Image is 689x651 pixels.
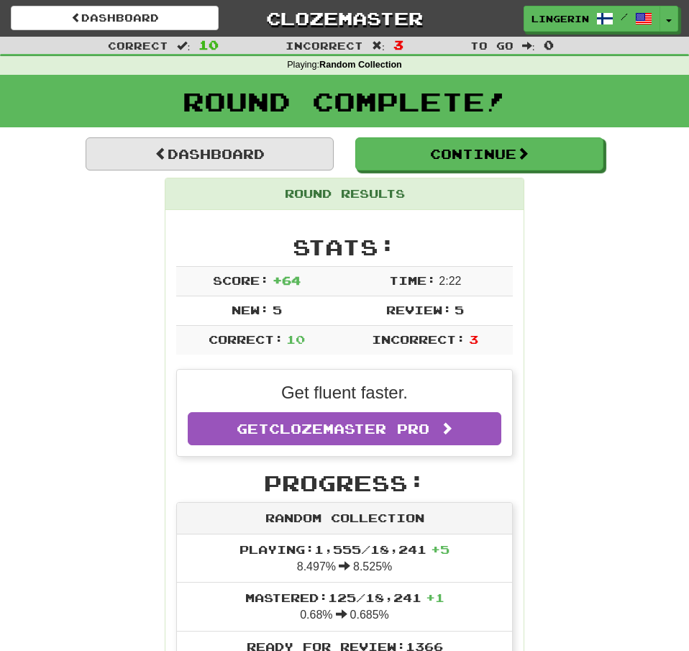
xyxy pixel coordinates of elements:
[108,40,168,52] span: Correct
[544,37,554,52] span: 0
[386,303,452,317] span: Review:
[273,273,301,287] span: + 64
[355,137,603,170] button: Continue
[393,37,403,52] span: 3
[177,503,512,534] div: Random Collection
[372,40,385,50] span: :
[286,332,305,346] span: 10
[239,542,450,556] span: Playing: 1,555 / 18,241
[372,332,465,346] span: Incorrect:
[455,303,464,317] span: 5
[232,303,269,317] span: New:
[165,178,524,210] div: Round Results
[188,412,501,445] a: GetClozemaster Pro
[431,542,450,556] span: + 5
[621,12,628,22] span: /
[176,235,513,259] h2: Stats:
[273,303,282,317] span: 5
[524,6,660,32] a: LingeringWater3403 /
[177,534,512,583] li: 8.497% 8.525%
[439,275,461,287] span: 2 : 22
[245,591,444,604] span: Mastered: 125 / 18,241
[176,471,513,495] h2: Progress:
[522,40,535,50] span: :
[11,6,219,30] a: Dashboard
[209,332,283,346] span: Correct:
[286,40,363,52] span: Incorrect
[86,137,334,170] a: Dashboard
[269,421,429,437] span: Clozemaster Pro
[240,6,448,31] a: Clozemaster
[389,273,436,287] span: Time:
[469,332,478,346] span: 3
[470,40,514,52] span: To go
[426,591,444,604] span: + 1
[5,87,684,116] h1: Round Complete!
[177,582,512,632] li: 0.68% 0.685%
[177,40,190,50] span: :
[188,381,501,405] p: Get fluent faster.
[199,37,219,52] span: 10
[319,60,402,70] strong: Random Collection
[213,273,269,287] span: Score:
[531,12,589,25] span: LingeringWater3403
